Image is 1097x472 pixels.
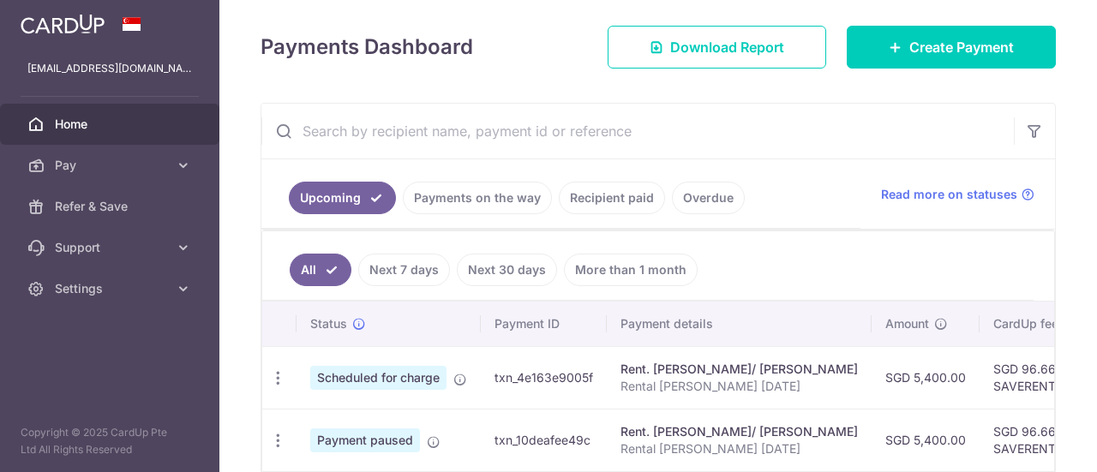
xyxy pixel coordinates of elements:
[27,60,192,77] p: [EMAIL_ADDRESS][DOMAIN_NAME]
[457,254,557,286] a: Next 30 days
[481,346,607,409] td: txn_4e163e9005f
[310,366,447,390] span: Scheduled for charge
[261,104,1014,158] input: Search by recipient name, payment id or reference
[39,12,74,27] span: Help
[55,198,168,215] span: Refer & Save
[620,361,858,378] div: Rent. [PERSON_NAME]/ [PERSON_NAME]
[872,346,980,409] td: SGD 5,400.00
[670,37,784,57] span: Download Report
[607,302,872,346] th: Payment details
[885,315,929,332] span: Amount
[55,239,168,256] span: Support
[881,186,1017,203] span: Read more on statuses
[564,254,698,286] a: More than 1 month
[358,254,450,286] a: Next 7 days
[881,186,1034,203] a: Read more on statuses
[261,32,473,63] h4: Payments Dashboard
[980,346,1091,409] td: SGD 96.66 SAVERENT179
[620,423,858,440] div: Rent. [PERSON_NAME]/ [PERSON_NAME]
[608,26,826,69] a: Download Report
[993,315,1058,332] span: CardUp fee
[55,116,168,133] span: Home
[909,37,1014,57] span: Create Payment
[310,428,420,452] span: Payment paused
[872,409,980,471] td: SGD 5,400.00
[481,409,607,471] td: txn_10deafee49c
[55,280,168,297] span: Settings
[672,182,745,214] a: Overdue
[21,14,105,34] img: CardUp
[847,26,1056,69] a: Create Payment
[55,157,168,174] span: Pay
[289,182,396,214] a: Upcoming
[620,440,858,457] p: Rental [PERSON_NAME] [DATE]
[290,254,351,286] a: All
[403,182,552,214] a: Payments on the way
[620,378,858,395] p: Rental [PERSON_NAME] [DATE]
[481,302,607,346] th: Payment ID
[310,315,347,332] span: Status
[559,182,665,214] a: Recipient paid
[980,409,1091,471] td: SGD 96.66 SAVERENT179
